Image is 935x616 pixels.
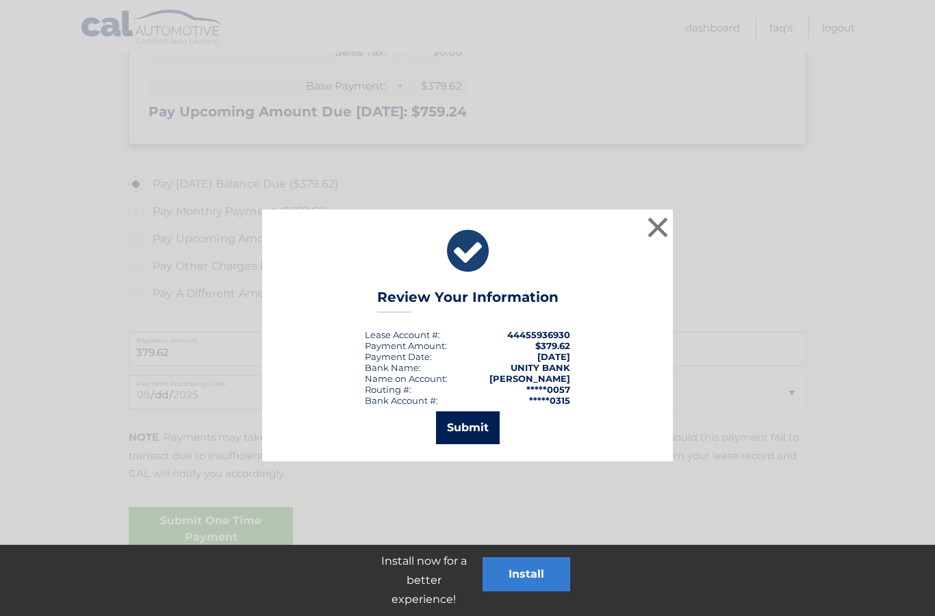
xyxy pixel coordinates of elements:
div: Bank Account #: [365,395,438,406]
h3: Review Your Information [377,289,559,313]
strong: UNITY BANK [511,362,570,373]
div: Payment Amount: [365,340,447,351]
div: Lease Account #: [365,329,440,340]
div: Bank Name: [365,362,421,373]
p: Install now for a better experience! [365,552,483,609]
div: Name on Account: [365,373,448,384]
strong: 44455936930 [507,329,570,340]
button: Submit [436,411,500,444]
span: $379.62 [535,340,570,351]
strong: [PERSON_NAME] [489,373,570,384]
div: Routing #: [365,384,411,395]
button: Install [483,557,570,591]
span: [DATE] [537,351,570,362]
span: Payment Date [365,351,430,362]
button: × [644,214,671,241]
div: : [365,351,432,362]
